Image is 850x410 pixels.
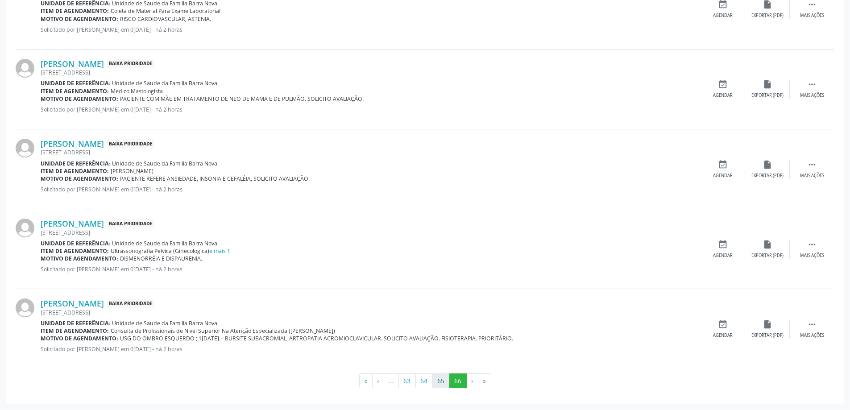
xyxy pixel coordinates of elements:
div: Exportar (PDF) [751,332,784,339]
button: Go to previous page [372,373,384,389]
b: Motivo de agendamento: [41,15,118,23]
i:  [807,240,817,249]
i: insert_drive_file [763,319,772,329]
i: event_available [718,240,728,249]
a: [PERSON_NAME] [41,139,104,149]
div: Exportar (PDF) [751,173,784,179]
span: Unidade de Saude da Familia Barra Nova [112,240,217,247]
div: Mais ações [800,92,824,99]
p: Solicitado por [PERSON_NAME] em 0[DATE] - há 2 horas [41,186,701,193]
i:  [807,319,817,329]
button: Go to page 64 [415,373,433,389]
b: Unidade de referência: [41,319,110,327]
p: Solicitado por [PERSON_NAME] em 0[DATE] - há 2 horas [41,265,701,273]
div: Mais ações [800,253,824,259]
b: Unidade de referência: [41,240,110,247]
a: e mais 1 [209,247,230,255]
div: Exportar (PDF) [751,12,784,19]
p: Solicitado por [PERSON_NAME] em 0[DATE] - há 2 horas [41,26,701,33]
span: USG DO OMBRO ESQUERDO ; 1[DATE] = BURSITE SUBACROMIAL, ARTROPATIA ACROMIOCLAVICULAR. SOLICITO AVA... [120,335,513,342]
div: Agendar [713,92,733,99]
a: [PERSON_NAME] [41,59,104,69]
b: Motivo de agendamento: [41,175,118,182]
ul: Pagination [16,373,834,389]
div: Mais ações [800,332,824,339]
i: event_available [718,160,728,170]
span: Baixa Prioridade [107,219,154,228]
span: RISCO CARDIOVASCULAR, ASTENIA. [120,15,211,23]
div: Agendar [713,253,733,259]
img: img [16,139,34,157]
button: Go to first page [359,373,373,389]
span: Baixa Prioridade [107,59,154,69]
a: [PERSON_NAME] [41,298,104,308]
img: img [16,298,34,317]
button: Go to page 63 [398,373,416,389]
img: img [16,59,34,78]
button: Go to page 65 [432,373,450,389]
i:  [807,79,817,89]
span: Consulta de Profissionais de Nivel Superior Na Atenção Especializada ([PERSON_NAME]) [111,327,335,335]
p: Solicitado por [PERSON_NAME] em 0[DATE] - há 2 horas [41,345,701,353]
img: img [16,219,34,237]
div: Mais ações [800,173,824,179]
i: insert_drive_file [763,160,772,170]
span: [PERSON_NAME] [111,167,153,175]
div: [STREET_ADDRESS] [41,149,701,156]
div: [STREET_ADDRESS] [41,69,701,76]
b: Unidade de referência: [41,79,110,87]
b: Motivo de agendamento: [41,335,118,342]
span: Coleta de Material Para Exame Laboratorial [111,7,220,15]
div: Mais ações [800,12,824,19]
span: Ultrassonografia Pelvica (Ginecologica) [111,247,230,255]
span: PACIENTE REFERE ANSIEDADE, INSONIA E CEFALÉIA, SOLICITO AVALIAÇÃO. [120,175,310,182]
span: Baixa Prioridade [107,299,154,308]
i: event_available [718,319,728,329]
b: Item de agendamento: [41,87,109,95]
b: Motivo de agendamento: [41,95,118,103]
i:  [807,160,817,170]
i: insert_drive_file [763,240,772,249]
span: Médico Mastologista [111,87,163,95]
span: DISMENORRÉIA E DISPAURENIA. [120,255,202,262]
div: Exportar (PDF) [751,253,784,259]
b: Item de agendamento: [41,247,109,255]
b: Motivo de agendamento: [41,255,118,262]
i: insert_drive_file [763,79,772,89]
span: Baixa Prioridade [107,139,154,149]
div: [STREET_ADDRESS] [41,309,701,316]
div: [STREET_ADDRESS] [41,229,701,236]
span: Unidade de Saude da Familia Barra Nova [112,79,217,87]
b: Item de agendamento: [41,7,109,15]
div: Agendar [713,173,733,179]
span: PACIENTE COM MÃE EM TRATAMENTO DE NEO DE MAMA E DE PULMÃO. SOLICITO AVALIAÇÃO. [120,95,364,103]
div: Exportar (PDF) [751,92,784,99]
b: Item de agendamento: [41,327,109,335]
i: event_available [718,79,728,89]
b: Unidade de referência: [41,160,110,167]
p: Solicitado por [PERSON_NAME] em 0[DATE] - há 2 horas [41,106,701,113]
b: Item de agendamento: [41,167,109,175]
span: Unidade de Saude da Familia Barra Nova [112,160,217,167]
div: Agendar [713,332,733,339]
button: Go to page 66 [449,373,467,389]
div: Agendar [713,12,733,19]
a: [PERSON_NAME] [41,219,104,228]
span: Unidade de Saude da Familia Barra Nova [112,319,217,327]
